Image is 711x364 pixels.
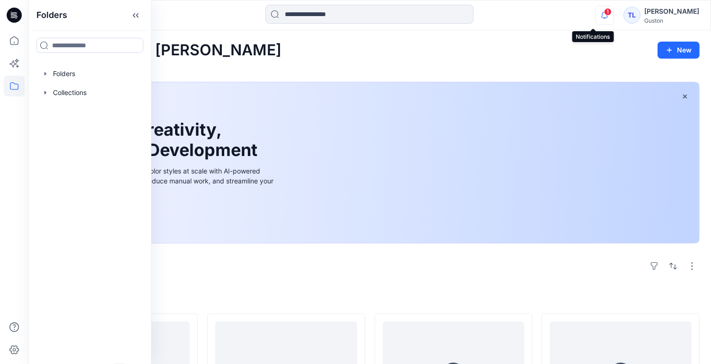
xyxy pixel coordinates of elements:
div: TL [623,7,641,24]
button: New [658,42,700,59]
h1: Unleash Creativity, Speed Up Development [63,120,262,160]
div: [PERSON_NAME] [644,6,699,17]
a: Discover more [63,207,276,226]
div: Guston [644,17,699,24]
h4: Styles [40,293,700,304]
h2: Welcome back, [PERSON_NAME] [40,42,281,59]
span: 1 [604,8,612,16]
div: Explore ideas faster and recolor styles at scale with AI-powered tools that boost creativity, red... [63,166,276,196]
